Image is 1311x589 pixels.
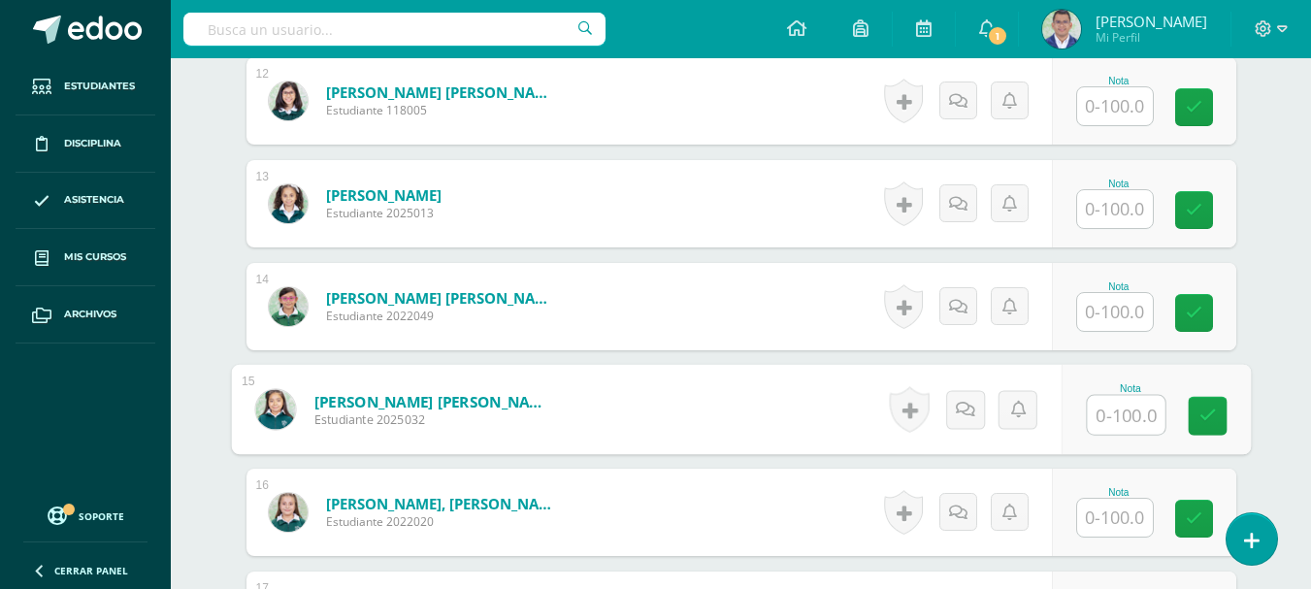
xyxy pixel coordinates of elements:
a: [PERSON_NAME] [PERSON_NAME] [326,288,559,308]
span: Asistencia [64,192,124,208]
img: 7729fe26cf0f36f1f7d19cc21c1e6f55.png [269,82,308,120]
input: 0-100.0 [1077,499,1153,537]
span: Estudiante 2022049 [326,308,559,324]
span: Mi Perfil [1096,29,1207,46]
a: [PERSON_NAME] [326,185,442,205]
span: Estudiante 2025013 [326,205,442,221]
span: Estudiantes [64,79,135,94]
span: 1 [987,25,1008,47]
a: [PERSON_NAME] [PERSON_NAME] [326,82,559,102]
span: Archivos [64,307,116,322]
a: [PERSON_NAME], [PERSON_NAME] [326,494,559,513]
span: Mis cursos [64,249,126,265]
input: 0-100.0 [1077,87,1153,125]
div: Nota [1076,179,1162,189]
span: Estudiante 118005 [326,102,559,118]
img: ff9db9b47f10bb30e29cdca6c2976ad4.png [269,287,308,326]
a: Soporte [23,502,147,528]
span: Soporte [79,509,124,523]
img: 75684ba0594a26f1bab708da35d2f4d9.png [269,493,308,532]
img: 1b4b4de6bdd73bf8bb99964949b0fb97.png [269,184,308,223]
a: Disciplina [16,115,155,173]
a: Mis cursos [16,229,155,286]
div: Nota [1086,383,1174,394]
img: 0ff62ea00de1e6c3dce2ba1c76bafaf1.png [1042,10,1081,49]
div: Nota [1076,281,1162,292]
a: [PERSON_NAME] [PERSON_NAME] [313,391,553,411]
span: Estudiante 2022020 [326,513,559,530]
span: Disciplina [64,136,121,151]
div: Nota [1076,487,1162,498]
input: Busca un usuario... [183,13,606,46]
a: Estudiantes [16,58,155,115]
span: [PERSON_NAME] [1096,12,1207,31]
input: 0-100.0 [1077,190,1153,228]
a: Asistencia [16,173,155,230]
span: Estudiante 2025032 [313,411,553,429]
img: 032c65e5936db217350e808bf76b3054.png [255,389,295,429]
input: 0-100.0 [1087,396,1164,435]
input: 0-100.0 [1077,293,1153,331]
div: Nota [1076,76,1162,86]
span: Cerrar panel [54,564,128,577]
a: Archivos [16,286,155,344]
